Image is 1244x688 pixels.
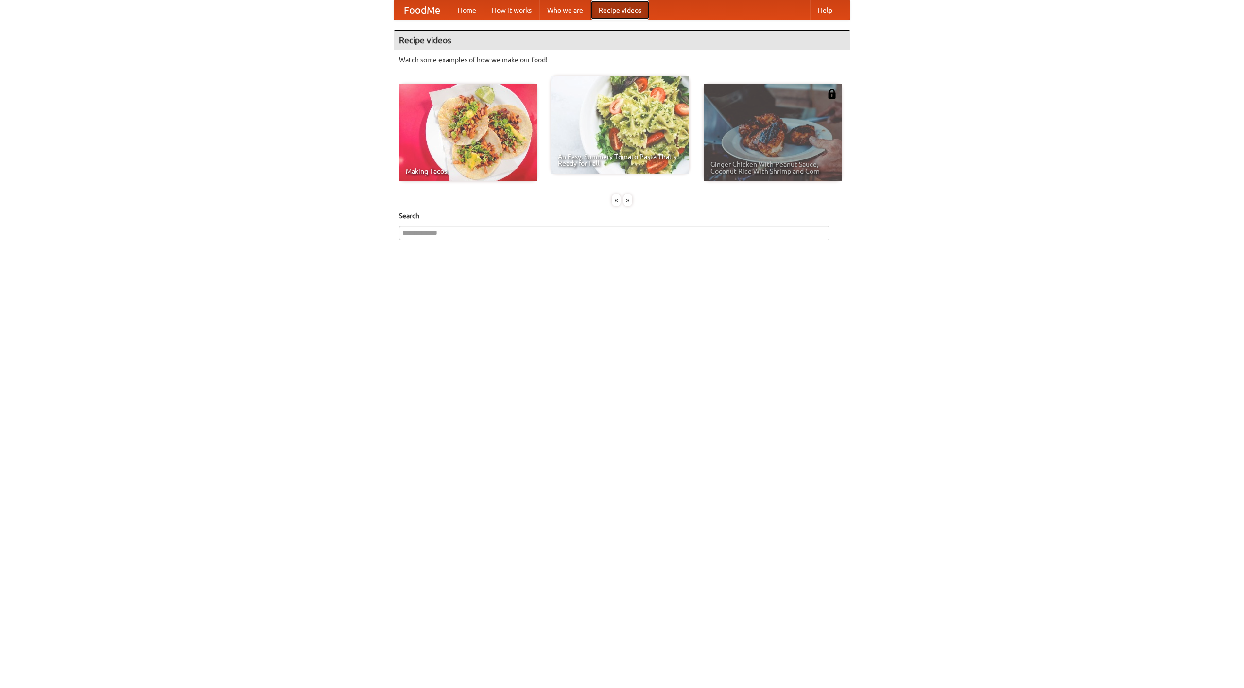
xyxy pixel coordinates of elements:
a: FoodMe [394,0,450,20]
a: Recipe videos [591,0,649,20]
span: Making Tacos [406,168,530,175]
a: An Easy, Summery Tomato Pasta That's Ready for Fall [551,76,689,174]
div: » [623,194,632,206]
h5: Search [399,211,845,221]
p: Watch some examples of how we make our food! [399,55,845,65]
h4: Recipe videos [394,31,850,50]
a: Help [810,0,840,20]
img: 483408.png [827,89,837,99]
span: An Easy, Summery Tomato Pasta That's Ready for Fall [558,153,682,167]
a: Who we are [539,0,591,20]
div: « [612,194,621,206]
a: Home [450,0,484,20]
a: Making Tacos [399,84,537,181]
a: How it works [484,0,539,20]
